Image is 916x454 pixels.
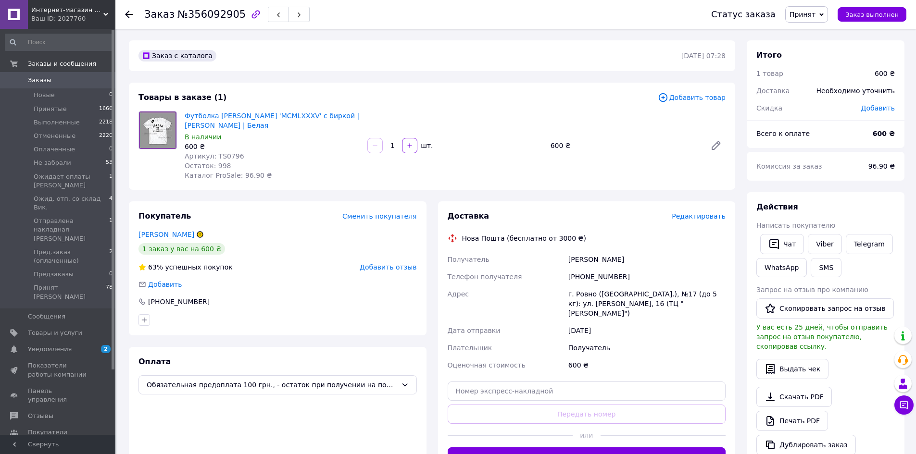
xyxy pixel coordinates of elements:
[756,411,828,431] a: Печать PDF
[138,50,216,61] div: Заказ с каталога
[109,91,113,99] span: 0
[448,290,469,298] span: Адрес
[672,212,726,220] span: Редактировать
[185,152,244,160] span: Артикул: TS0796
[5,34,113,51] input: Поиск
[34,248,109,265] span: Пред.заказ (оплаченные)
[846,234,893,254] a: Telegram
[756,50,782,60] span: Итого
[34,132,75,140] span: Отмененные
[706,136,726,155] a: Редактировать
[34,105,67,113] span: Принятые
[34,217,109,243] span: Отправлена накладная [PERSON_NAME]
[28,329,82,337] span: Товары и услуги
[342,212,416,220] span: Сменить покупателя
[109,172,113,190] span: 1
[144,9,175,20] span: Заказ
[28,412,53,420] span: Отзывы
[681,52,726,60] time: [DATE] 07:28
[138,243,225,255] div: 1 заказ у вас на 600 ₴
[28,387,89,404] span: Панель управления
[138,357,171,366] span: Оплата
[147,297,211,307] div: [PHONE_NUMBER]
[756,87,790,95] span: Доставка
[138,93,226,102] span: Товары в заказе (1)
[177,9,246,20] span: №356092905
[460,233,589,243] div: Нова Пошта (бесплатно от 3000 ₴)
[756,286,868,294] span: Запрос на отзыв про компанию
[756,323,888,350] span: У вас есть 25 дней, чтобы отправить запрос на отзыв покупателю, скопировав ссылку.
[448,344,492,352] span: Плательщик
[711,10,776,19] div: Статус заказа
[448,211,489,221] span: Доставка
[894,395,914,415] button: Чат с покупателем
[138,231,194,238] a: [PERSON_NAME]
[838,7,906,22] button: Заказ выполнен
[28,60,96,68] span: Заказы и сообщения
[756,162,822,170] span: Комиссия за заказ
[868,162,895,170] span: 96.90 ₴
[448,327,501,334] span: Дата отправки
[34,118,80,127] span: Выполненные
[139,111,176,149] img: Футболка Jordan 'MCMLXXXV' с биркой | Джордан | Белая
[566,339,728,356] div: Получатель
[31,6,103,14] span: Интернет-магазин хайповой, спортивной одежды, обуви и аксессуаров
[148,281,182,288] span: Добавить
[185,162,231,170] span: Остаток: 998
[566,356,728,374] div: 600 ₴
[99,118,113,127] span: 2218
[756,70,783,77] span: 1 товар
[790,11,816,18] span: Принят
[573,430,601,440] span: или
[448,273,522,281] span: Телефон получателя
[760,234,804,254] button: Чат
[845,11,899,18] span: Заказ выполнен
[34,91,55,99] span: Новые
[658,92,726,103] span: Добавить товар
[28,76,51,85] span: Заказы
[756,130,810,137] span: Всего к оплате
[28,345,72,354] span: Уведомления
[138,211,191,221] span: Покупатель
[109,195,113,212] span: 4
[875,69,895,78] div: 600 ₴
[756,258,807,277] a: WhatsApp
[566,322,728,339] div: [DATE]
[811,80,901,101] div: Необходимо уточнить
[109,248,113,265] span: 2
[811,258,841,277] button: SMS
[34,270,74,279] span: Предзаказы
[109,217,113,243] span: 1
[547,139,703,152] div: 600 ₴
[185,112,359,129] a: Футболка [PERSON_NAME] 'MCMLXXXV' с биркой | [PERSON_NAME] | Белая
[861,104,895,112] span: Добавить
[566,268,728,285] div: [PHONE_NUMBER]
[185,133,221,141] span: В наличии
[148,263,163,271] span: 63%
[185,172,272,179] span: Каталог ProSale: 96.90 ₴
[106,159,113,167] span: 53
[34,283,106,301] span: Принят [PERSON_NAME]
[34,172,109,190] span: Ожидает оплаты [PERSON_NAME]
[756,298,894,319] button: Скопировать запрос на отзыв
[185,142,360,151] div: 600 ₴
[28,361,89,379] span: Показатели работы компании
[448,381,726,401] input: Номер экспресс-накладной
[448,256,489,263] span: Получатель
[125,10,133,19] div: Вернуться назад
[106,283,113,301] span: 78
[873,130,895,137] b: 600 ₴
[756,104,782,112] span: Скидка
[28,428,67,437] span: Покупатели
[31,14,115,23] div: Ваш ID: 2027760
[101,345,111,353] span: 2
[34,195,109,212] span: Ожид. отп. со склад Вик.
[109,145,113,154] span: 0
[756,202,798,211] span: Действия
[147,380,397,390] span: Обязательная предоплата 100 грн., - остаток при получении на почте
[808,234,841,254] a: Viber
[566,251,728,268] div: [PERSON_NAME]
[756,221,835,229] span: Написать покупателю
[99,105,113,113] span: 1666
[34,145,75,154] span: Оплаченные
